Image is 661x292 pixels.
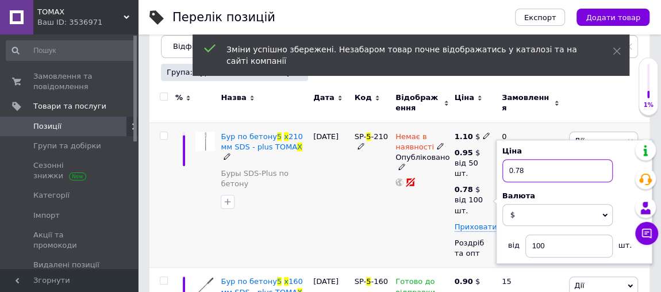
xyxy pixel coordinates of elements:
b: 0.90 [455,277,473,286]
div: Зміни успішно збережені. Незабаром товар почне відображатись у каталозі та на сайті компанії [226,44,584,67]
b: 1.10 [455,132,473,141]
span: Ціна [455,93,474,103]
div: $ [455,185,483,195]
span: Група: Бури SDS-Plus по бетону [167,67,291,78]
div: [DATE] [310,122,352,268]
span: Приховати [455,222,497,232]
span: Відображення [395,93,441,113]
span: Бур по бетону [221,277,276,286]
div: Валюта [502,191,646,201]
span: -160 [371,277,388,286]
span: SP- [355,132,367,141]
span: Групи та добірки [33,141,101,151]
span: Товари та послуги [33,101,106,112]
span: Код [355,93,372,103]
span: 5 [277,132,282,141]
span: Х [297,143,302,151]
span: SP- [355,277,367,286]
div: Ціна [502,146,646,156]
div: від 50 шт. [455,158,483,179]
div: Опубліковано [395,152,449,173]
div: від 100 шт. [455,195,483,216]
div: $ [455,132,491,142]
span: Акції та промокоди [33,230,106,251]
a: Бур по бетону5х210 мм SDS - plus ТОМАХ [221,132,302,151]
span: 210 мм SDS - plus ТОМА [221,132,302,151]
div: шт. [613,235,636,251]
span: Експорт [524,13,556,22]
div: $ [455,148,483,158]
span: Додати товар [586,13,640,22]
span: Видалені позиції [33,260,99,270]
span: Замовлення [502,93,551,113]
span: х [284,132,289,141]
span: Імпорт [33,210,60,221]
span: Сезонні знижки [33,160,106,181]
span: Бур по бетону [221,132,276,141]
div: від [502,235,525,251]
b: 0.95 [455,148,473,157]
div: 0 [495,122,566,268]
span: % [175,93,183,103]
div: 1% [639,101,658,109]
span: Дії [574,281,584,290]
span: 5 [366,132,371,141]
span: Відфільтруйте товари [173,42,260,51]
span: TOMAX [37,7,124,17]
span: Категорії [33,190,70,201]
span: 5 [366,277,371,286]
img: Бур по бетону 5 х 210 мм SDS - plus ТОМАХ [195,132,215,151]
div: Роздріб та опт [455,238,492,259]
input: Пошук [6,40,135,61]
span: Дата [313,93,335,103]
button: Додати товар [577,9,650,26]
span: Замовлення та повідомлення [33,71,106,92]
span: Дії [574,136,584,145]
span: Назва [221,93,246,103]
span: -210 [371,132,388,141]
div: Ваш ID: 3536971 [37,17,138,28]
span: Позиції [33,121,62,132]
button: Експорт [515,9,566,26]
a: Буры SDS-Plus по бетону [221,168,308,189]
span: Немає в наявності [395,132,434,155]
span: $ [510,210,515,219]
span: х [284,277,289,286]
div: Перелік позицій [172,11,275,24]
div: $ [455,276,481,287]
b: 0.78 [455,185,473,194]
span: 5 [277,277,282,286]
button: Чат з покупцем [635,222,658,245]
